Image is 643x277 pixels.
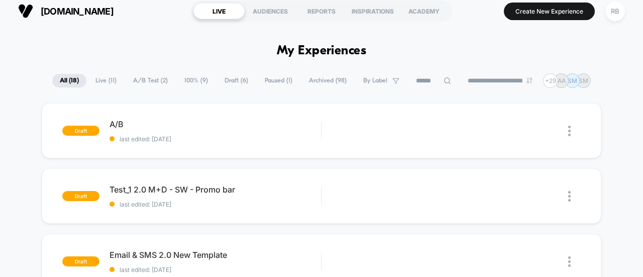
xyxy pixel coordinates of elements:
[363,77,387,84] span: By Label
[568,256,571,267] img: close
[110,135,321,143] span: last edited: [DATE]
[177,74,216,87] span: 100% ( 9 )
[398,3,450,19] div: ACADEMY
[15,3,117,19] button: [DOMAIN_NAME]
[543,73,558,88] div: + 29
[568,126,571,136] img: close
[558,77,566,84] p: AA
[193,3,245,19] div: LIVE
[62,256,99,266] span: draft
[579,77,588,84] p: SM
[277,44,367,58] h1: My Experiences
[347,3,398,19] div: INSPIRATIONS
[568,77,577,84] p: SM
[88,74,124,87] span: Live ( 11 )
[62,126,99,136] span: draft
[602,1,628,22] button: RB
[52,74,86,87] span: All ( 18 )
[62,191,99,201] span: draft
[568,191,571,202] img: close
[301,74,354,87] span: Archived ( 98 )
[605,2,625,21] div: RB
[41,6,114,17] span: [DOMAIN_NAME]
[257,74,300,87] span: Paused ( 1 )
[110,250,321,260] span: Email & SMS 2.0 New Template
[504,3,595,20] button: Create New Experience
[110,184,321,195] span: Test_1 2.0 M+D - SW - Promo bar
[110,119,321,129] span: A/B
[296,3,347,19] div: REPORTS
[110,201,321,208] span: last edited: [DATE]
[18,4,33,19] img: Visually logo
[126,74,175,87] span: A/B Test ( 2 )
[245,3,296,19] div: AUDIENCES
[526,77,532,83] img: end
[217,74,256,87] span: Draft ( 6 )
[110,266,321,273] span: last edited: [DATE]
